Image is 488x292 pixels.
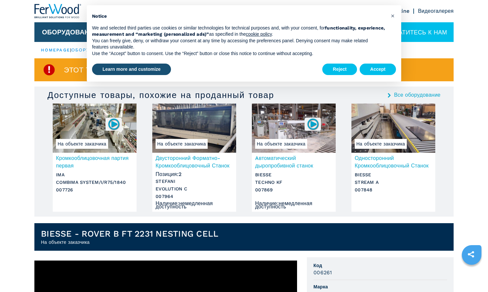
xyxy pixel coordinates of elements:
h1: BIESSE - ROVER B FT 2231 NESTING CELL [41,228,218,239]
h3: Доступные товары, похожие на проданный товар [47,90,274,100]
h3: 006261 [313,269,332,276]
span: На объекте заказчика [355,139,407,149]
button: Accept [360,64,396,75]
span: Марка [313,283,447,290]
a: оборудование [71,48,115,52]
img: Двусторонний Форматно-Кромкооблицовочный Станок STEFANI EVOLUTION C [152,104,236,153]
h3: Aвтоматический дыропробивной станок [255,154,332,169]
h3: Двусторонний Форматно-Кромкооблицовочный Станок [156,154,233,169]
a: Кромкооблицовочная партия первая IMA COMBIMA SYSTEM/I/R75/1840На объекте заказчика007726Кромкообл... [53,104,137,212]
a: Видеогалерея [418,8,454,14]
iframe: Chat [460,263,483,287]
img: SoldProduct [43,63,56,76]
a: cookie policy [246,31,272,37]
h2: Notice [92,13,385,20]
h3: BIESSE TECHNO KF 007869 [255,171,332,194]
img: 007869 [307,118,319,130]
img: Ferwood [34,4,82,18]
strong: functionality, experience, measurement and “marketing (personalized ads)” [92,25,385,37]
h2: На объекте заказчика [41,239,218,245]
h3: BIESSE STREAM A 007848 [355,171,432,194]
h3: STEFANI EVOLUTION C 007964 [156,178,233,200]
span: Этот товар уже продан [64,66,162,74]
div: ОБРАТИТЕСЬ К НАМ [370,22,454,42]
a: Все оборудование [394,92,441,98]
h3: IMA COMBIMA SYSTEM/I/R75/1840 007726 [56,171,133,194]
div: Наличие : немедленная доступность [156,202,233,208]
a: HOMEPAGE [41,48,70,52]
p: We and selected third parties use cookies or similar technologies for technical purposes and, wit... [92,25,385,38]
h3: Односторонний Кромкооблицовочный Станок [355,154,432,169]
div: Позиция : 2 [156,169,233,176]
button: Reject [322,64,357,75]
a: Aвтоматический дыропробивной станок BIESSE TECHNO KFНа объекте заказчика007869Aвтоматический дыро... [252,104,336,212]
span: | [70,48,71,52]
span: На объекте заказчика [255,139,307,149]
div: Наличие : немедленная доступность [255,202,332,208]
a: sharethis [463,246,479,263]
span: На объекте заказчика [156,139,208,149]
a: Односторонний Кромкооблицовочный Станок BIESSE STREAM AНа объекте заказчикаОдносторонний Кромкооб... [351,104,435,212]
img: Кромкооблицовочная партия первая IMA COMBIMA SYSTEM/I/R75/1840 [53,104,137,153]
a: Двусторонний Форматно-Кромкооблицовочный Станок STEFANI EVOLUTION CНа объекте заказчикаДвусторонн... [152,104,236,212]
span: × [391,12,395,20]
img: Односторонний Кромкооблицовочный Станок BIESSE STREAM A [351,104,435,153]
span: На объекте заказчика [56,139,108,149]
button: Оборудование [42,28,99,36]
span: Код [313,262,447,269]
p: You can freely give, deny, or withdraw your consent at any time by accessing the preferences pane... [92,38,385,50]
button: Close this notice [387,10,398,21]
img: Aвтоматический дыропробивной станок BIESSE TECHNO KF [252,104,336,153]
p: Use the “Accept” button to consent. Use the “Reject” button or close this notice to continue with... [92,50,385,57]
img: 007726 [107,118,120,130]
button: Learn more and customize [92,64,171,75]
h3: Кромкооблицовочная партия первая [56,154,133,169]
